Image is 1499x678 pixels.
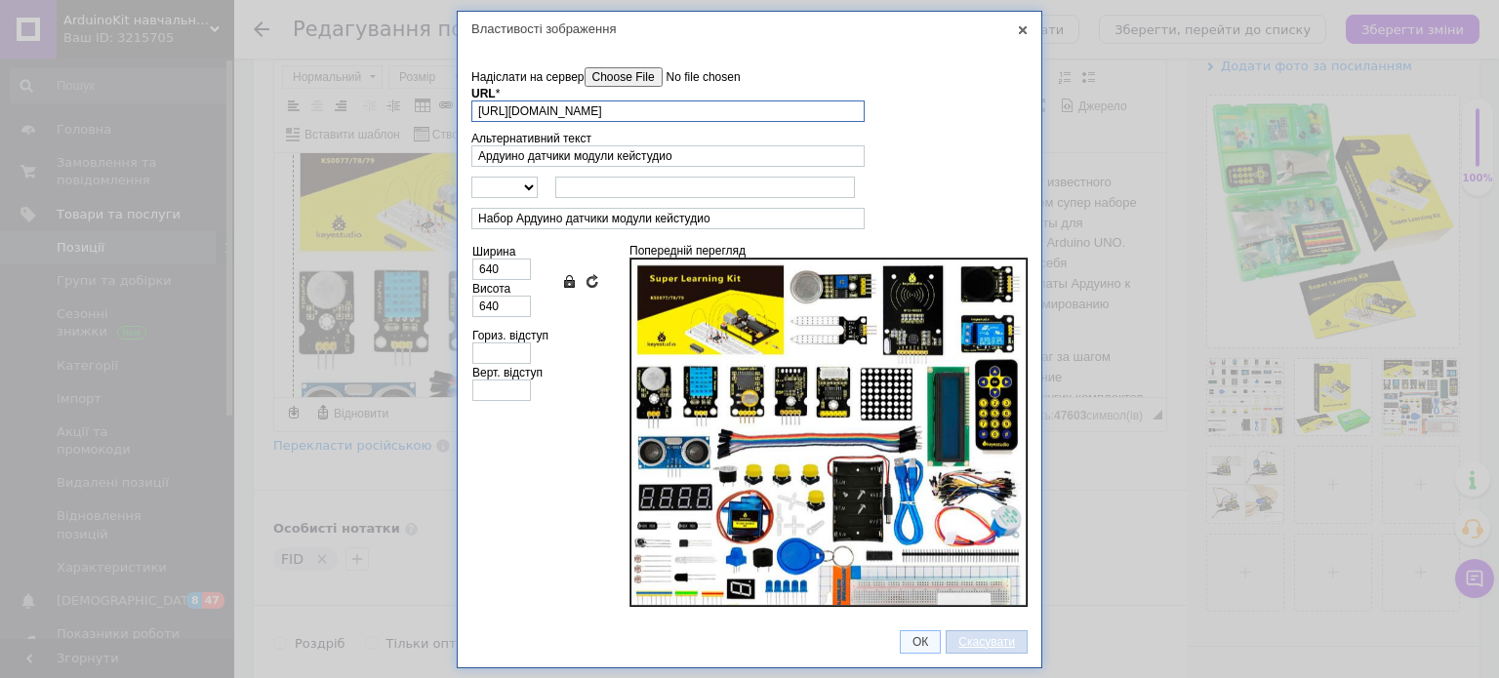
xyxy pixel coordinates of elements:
input: Надіслати на сервер [585,67,806,87]
div: Інформація про зображення [471,62,1028,617]
a: ОК [900,630,941,654]
strong: Super Аrduino starter Kit [30,21,182,36]
a: Закрити [1014,21,1032,39]
a: Скасувати [946,630,1028,654]
span: Скасувати [947,635,1027,649]
p: - обучающий набор от известного производителя Keyestudio. В данном расширенном супер наборе Ардуи... [20,20,416,181]
img: Набор Ардуино датчики модули кейстудио [633,261,1024,652]
span: ОК [901,635,940,649]
label: Альтернативний текст [471,132,591,145]
label: Висота [472,282,510,296]
a: Очистити поля розмірів [585,273,600,289]
label: URL [471,87,500,100]
label: Надіслати на сервер [471,67,806,87]
div: Попередній перегляд [629,244,1027,607]
label: Гориз. відступ [472,329,548,342]
label: Верт. відступ [472,366,543,379]
a: Зберегти пропорції [561,273,577,289]
p: Всего представлено 32 урока, где Вы поэтапно шаг за шагом начнете изучать робототехнику и програм... [20,194,416,316]
span: Надіслати на сервер [471,70,585,84]
div: Властивості зображення [458,12,1041,46]
label: Ширина [472,245,515,259]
